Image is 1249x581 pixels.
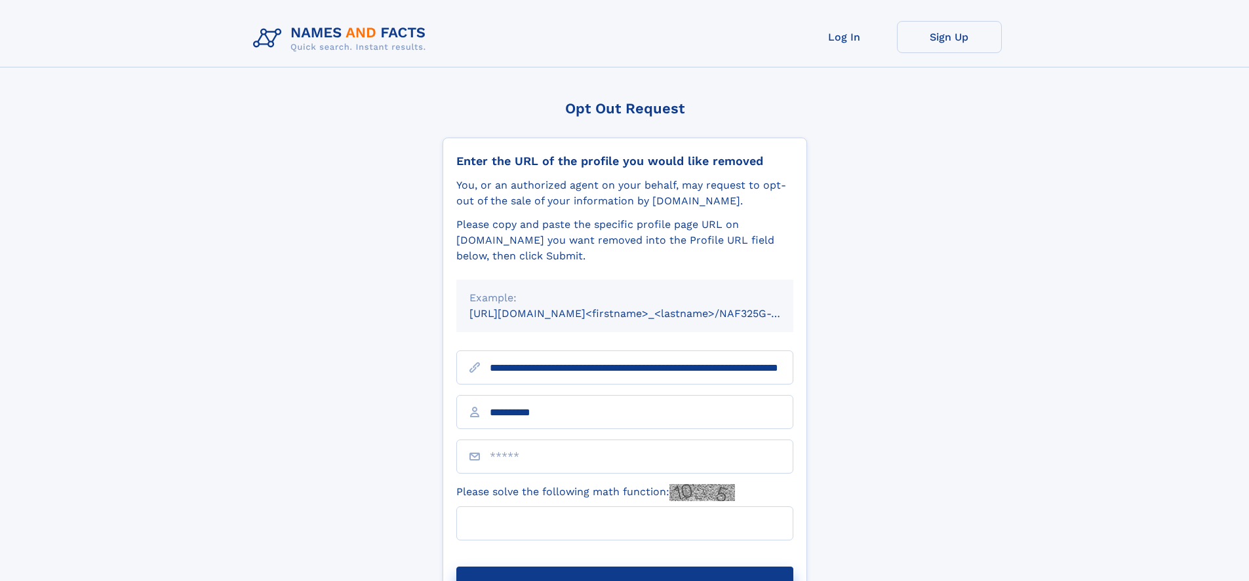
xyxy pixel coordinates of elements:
div: Please copy and paste the specific profile page URL on [DOMAIN_NAME] you want removed into the Pr... [456,217,793,264]
div: Example: [469,290,780,306]
div: Opt Out Request [443,100,807,117]
div: Enter the URL of the profile you would like removed [456,154,793,168]
a: Log In [792,21,897,53]
a: Sign Up [897,21,1002,53]
div: You, or an authorized agent on your behalf, may request to opt-out of the sale of your informatio... [456,178,793,209]
small: [URL][DOMAIN_NAME]<firstname>_<lastname>/NAF325G-xxxxxxxx [469,307,818,320]
img: Logo Names and Facts [248,21,437,56]
label: Please solve the following math function: [456,484,735,501]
